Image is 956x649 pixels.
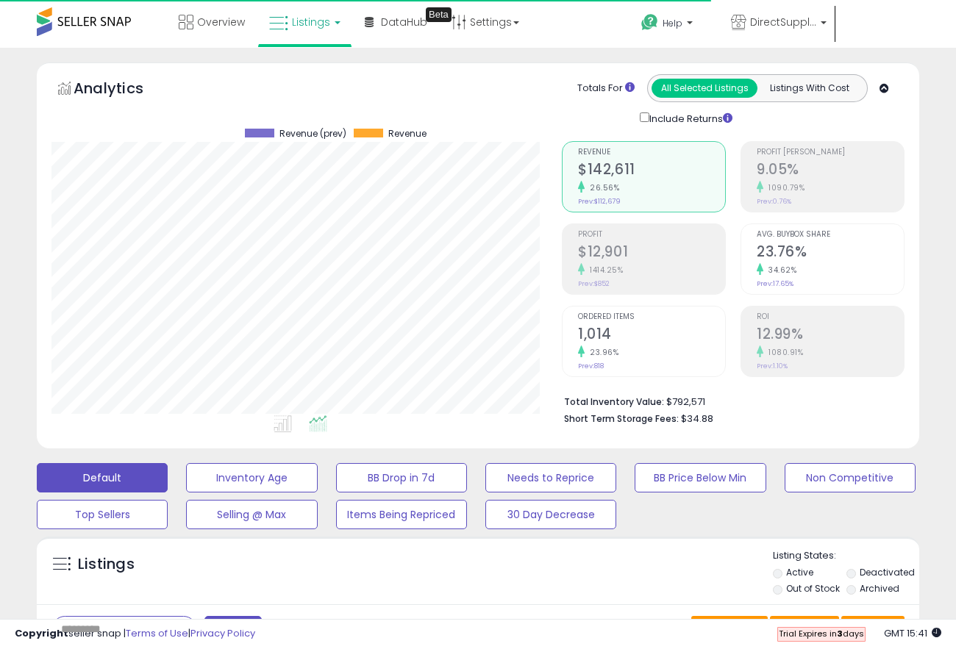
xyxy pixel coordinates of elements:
button: Top Sellers [37,500,168,529]
div: seller snap | | [15,627,255,641]
span: Revenue [578,148,725,157]
a: Privacy Policy [190,626,255,640]
span: Profit [PERSON_NAME] [757,148,904,157]
h2: 9.05% [757,161,904,181]
button: Default [37,463,168,492]
span: Revenue (prev) [279,129,346,139]
strong: Copyright [15,626,68,640]
span: $34.88 [681,412,713,426]
small: 1080.91% [763,347,803,358]
h2: $142,611 [578,161,725,181]
span: ROI [757,313,904,321]
label: Active [786,566,813,578]
span: Profit [578,231,725,239]
span: Help [663,17,682,29]
button: Non Competitive [785,463,916,492]
button: 30 Day Decrease [485,500,616,529]
h2: $12,901 [578,243,725,263]
small: 34.62% [763,265,796,276]
span: Ordered Items [578,313,725,321]
a: Help [629,2,718,48]
small: Prev: $852 [578,279,610,288]
button: BB Price Below Min [635,463,766,492]
label: Archived [860,582,899,595]
button: BB Drop in 7d [336,463,467,492]
label: Out of Stock [786,582,840,595]
span: Trial Expires in days [779,628,864,639]
small: Prev: 17.65% [757,279,793,288]
small: 26.56% [585,182,619,193]
h5: Listings [78,554,135,575]
small: 23.96% [585,347,618,358]
b: Total Inventory Value: [564,395,664,408]
span: 2025-09-9 15:41 GMT [884,626,941,640]
span: DirectSupplyClub [750,15,816,29]
label: Deactivated [860,566,915,578]
small: Prev: $112,679 [578,197,621,206]
small: Prev: 0.76% [757,197,791,206]
button: Selling @ Max [186,500,317,529]
button: Listings With Cost [757,79,863,98]
button: All Selected Listings [652,79,757,98]
span: Revenue [388,129,427,139]
button: Items Being Repriced [336,500,467,529]
b: Short Term Storage Fees: [564,412,679,425]
b: 3 [837,628,843,639]
span: Listings [292,15,330,29]
h2: 23.76% [757,243,904,263]
li: $792,571 [564,392,893,409]
span: Overview [197,15,245,29]
span: DataHub [381,15,427,29]
small: Prev: 1.10% [757,362,788,370]
div: Include Returns [629,110,750,126]
button: Needs to Reprice [485,463,616,492]
i: Get Help [641,13,659,32]
span: Avg. Buybox Share [757,231,904,239]
small: 1414.25% [585,265,623,276]
button: Inventory Age [186,463,317,492]
h2: 1,014 [578,326,725,345]
p: Listing States: [773,549,919,563]
div: Tooltip anchor [426,7,452,22]
h5: Analytics [74,78,172,102]
h2: 12.99% [757,326,904,345]
small: Prev: 818 [578,362,604,370]
small: 1090.79% [763,182,805,193]
div: Totals For [577,82,635,96]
